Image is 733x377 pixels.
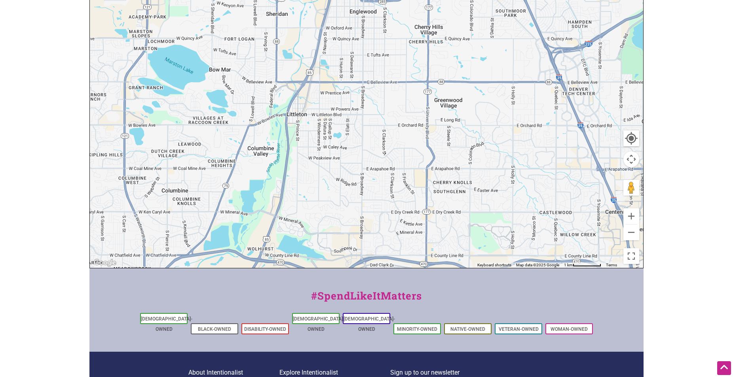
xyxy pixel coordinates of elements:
span: Map data ©2025 Google [516,263,559,267]
a: [DEMOGRAPHIC_DATA]-Owned [344,316,395,332]
button: Toggle fullscreen view [623,248,639,264]
button: Map Scale: 1 km per 68 pixels [562,262,604,268]
button: Zoom in [623,208,639,224]
div: #SpendLikeItMatters [89,288,644,311]
button: Keyboard shortcuts [477,262,511,268]
a: [DEMOGRAPHIC_DATA]-Owned [141,316,192,332]
img: Google [92,258,118,268]
a: Native-Owned [450,326,485,332]
span: 1 km [564,263,573,267]
a: Open this area in Google Maps (opens a new window) [92,258,118,268]
a: [DEMOGRAPHIC_DATA]-Owned [293,316,344,332]
div: Scroll Back to Top [717,361,731,375]
a: Black-Owned [198,326,231,332]
a: Minority-Owned [397,326,437,332]
a: Veteran-Owned [499,326,539,332]
a: Woman-Owned [551,326,588,332]
button: Zoom out [623,224,639,240]
button: Your Location [623,130,639,146]
button: Map camera controls [623,151,639,167]
a: Disability-Owned [244,326,286,332]
button: Drag Pegman onto the map to open Street View [623,180,639,196]
a: Terms (opens in new tab) [606,263,617,267]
